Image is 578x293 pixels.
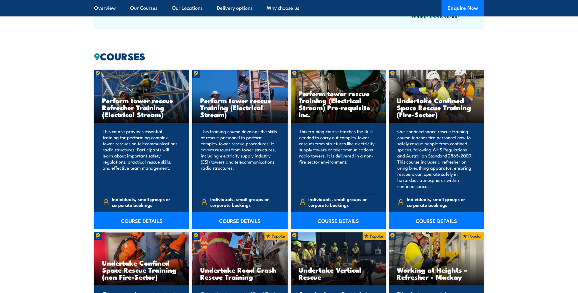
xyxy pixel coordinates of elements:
a: COURSE DETAILS [192,212,288,229]
h3: Working at Heights – Refresher - Mackay [397,266,476,280]
p: Our confined space rescue training course teaches fire personnel how to safely rescue people from... [397,128,474,189]
h2: COURSES [94,52,484,60]
strong: 9 [94,48,100,64]
a: COURSE DETAILS [389,212,484,229]
span: Individuals, small groups or corporate bookings [308,196,375,208]
a: COURSE DETAILS [291,212,386,229]
span: Individuals, small groups or corporate bookings [112,196,179,208]
a: COURSE DETAILS [94,212,190,229]
span: Individuals, small groups or corporate bookings [210,196,277,208]
p: This course provides essential training for performing complex tower rescues on telecommunication... [103,128,179,189]
h3: Undertake Confined Space Rescue Training (Fire-Sector) [397,97,476,118]
h3: Undertake Road Crash Rescue Training [200,266,280,280]
p: This training course teaches the skills needed to carry out complex tower rescues from structures... [299,128,376,189]
h3: Undertake Vertical Rescue [299,266,378,280]
span: Individuals, small groups or corporate bookings [407,196,474,208]
h3: Undertake Confined Space Rescue Training (non Fire-Sector) [102,259,182,280]
h3: Perform tower rescue Training (Electrical Stream) [200,97,280,118]
p: This training course develops the skills of rescue personnel to perform complex tower rescue proc... [201,128,277,189]
h3: Perform tower rescue Refresher Training (Electrical Stream) [102,97,182,118]
h3: Perform tower rescue Training (Electrical Stream) Pre-requisite inc. [299,90,378,118]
